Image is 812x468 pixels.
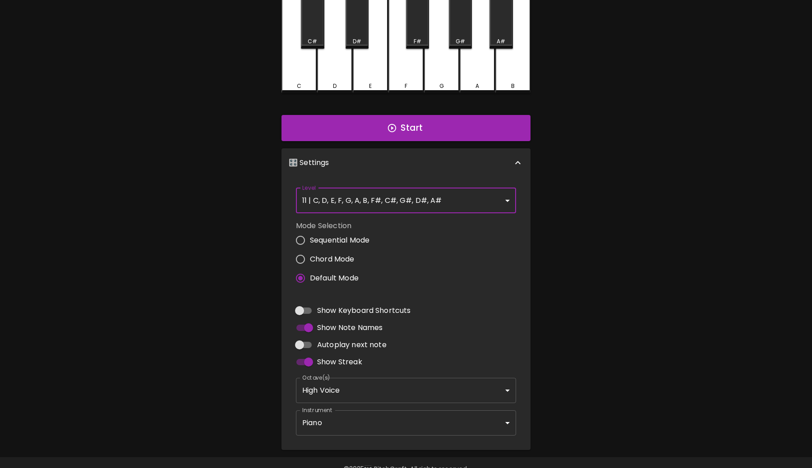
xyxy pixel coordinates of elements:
div: A [475,82,479,90]
div: E [369,82,372,90]
span: Show Note Names [317,322,383,333]
p: 🎛️ Settings [289,157,329,168]
div: 11 | C, D, E, F, G, A, B, F#, C#, G#, D#, A# [296,188,516,213]
div: D# [353,37,361,46]
span: Sequential Mode [310,235,369,246]
span: Default Mode [310,273,359,284]
div: 🎛️ Settings [281,148,531,177]
div: C# [308,37,317,46]
span: Autoplay next note [317,340,387,350]
label: Mode Selection [296,220,377,231]
span: Show Keyboard Shortcuts [317,305,411,316]
div: G [439,82,444,90]
label: Instrument [302,406,332,414]
div: F [405,82,407,90]
div: F# [414,37,421,46]
button: Start [281,115,531,141]
div: B [511,82,515,90]
div: Piano [296,410,516,436]
div: A# [497,37,505,46]
label: Level [302,184,316,192]
span: Chord Mode [310,254,355,265]
div: D [333,82,337,90]
span: Show Streak [317,357,362,367]
div: G# [456,37,465,46]
div: High Voice [296,378,516,403]
label: Octave(s) [302,374,331,381]
div: C [297,82,301,90]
